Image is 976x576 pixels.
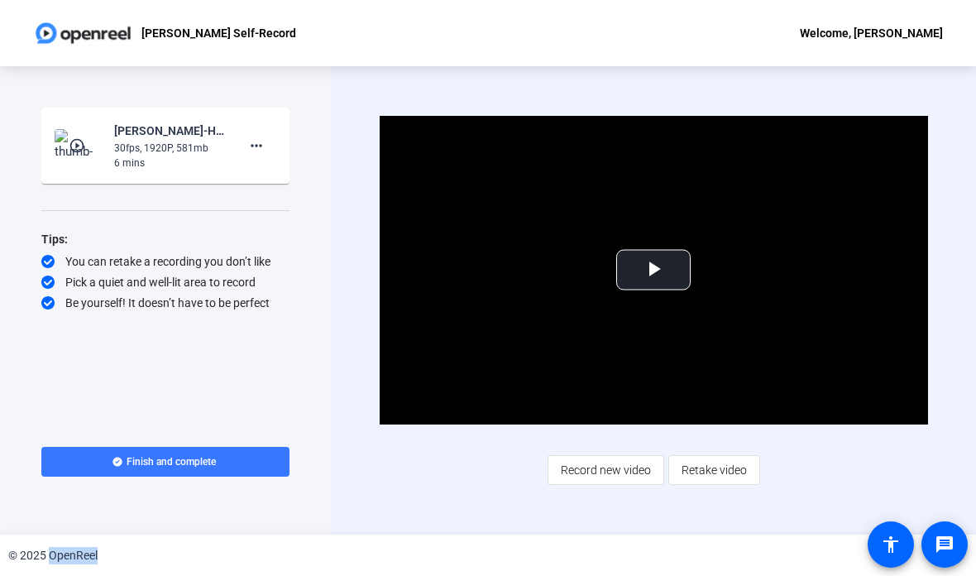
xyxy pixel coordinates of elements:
[141,23,296,43] p: [PERSON_NAME] Self-Record
[616,250,691,290] button: Play Video
[682,454,747,486] span: Retake video
[114,156,225,170] div: 6 mins
[548,455,664,485] button: Record new video
[668,455,760,485] button: Retake video
[114,141,225,156] div: 30fps, 1920P, 581mb
[33,17,133,50] img: OpenReel logo
[69,137,89,154] mat-icon: play_circle_outline
[246,136,266,156] mat-icon: more_horiz
[41,295,289,311] div: Be yourself! It doesn’t have to be perfect
[41,447,289,477] button: Finish and complete
[8,547,98,564] div: © 2025 OpenReel
[114,121,225,141] div: [PERSON_NAME]-Host Week 2025-[PERSON_NAME] Self-Record-1756389470534-webcam
[41,253,289,270] div: You can retake a recording you don’t like
[41,229,289,249] div: Tips:
[881,535,901,554] mat-icon: accessibility
[800,23,943,43] div: Welcome, [PERSON_NAME]
[55,129,103,162] img: thumb-nail
[127,455,216,468] span: Finish and complete
[380,116,928,425] div: Video Player
[41,274,289,290] div: Pick a quiet and well-lit area to record
[561,454,651,486] span: Record new video
[935,535,954,554] mat-icon: message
